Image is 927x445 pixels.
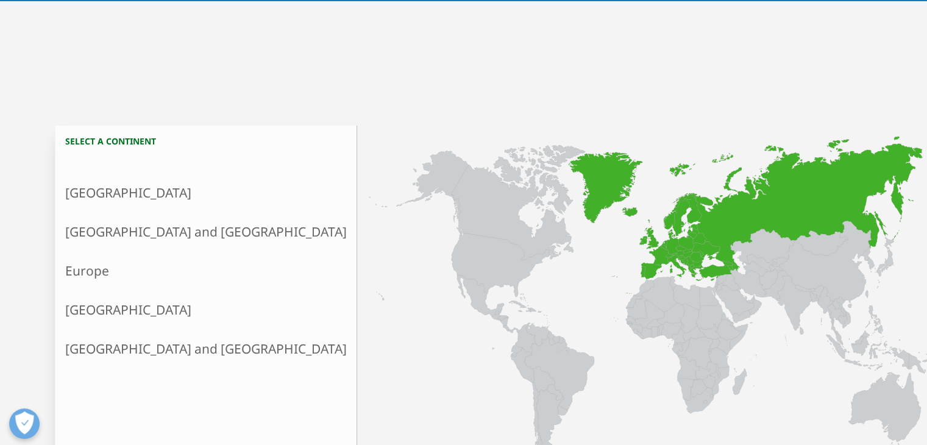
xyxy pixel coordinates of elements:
[55,329,357,368] a: [GEOGRAPHIC_DATA] and [GEOGRAPHIC_DATA]
[55,251,357,290] a: Europe
[55,135,357,147] h3: Select a continent
[55,173,357,212] a: [GEOGRAPHIC_DATA]
[55,212,357,251] a: [GEOGRAPHIC_DATA] and [GEOGRAPHIC_DATA]
[9,408,40,439] button: Abrir preferencias
[55,290,357,329] a: [GEOGRAPHIC_DATA]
